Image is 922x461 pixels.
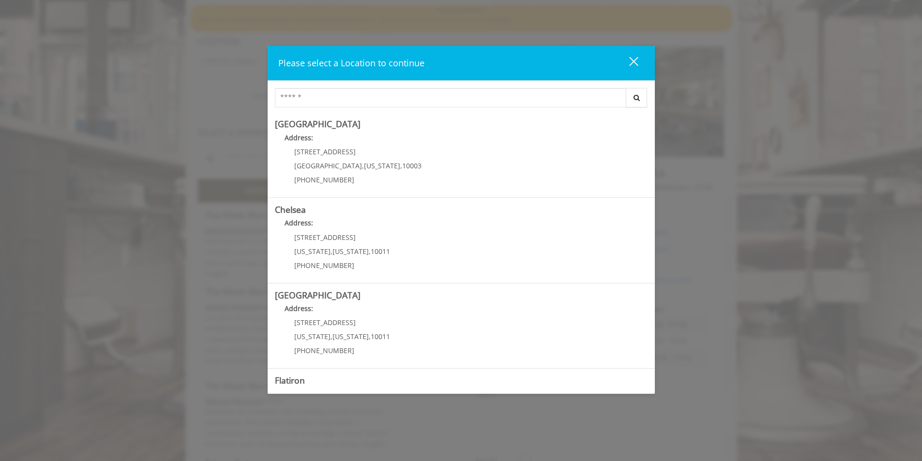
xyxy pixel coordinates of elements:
[275,289,361,301] b: [GEOGRAPHIC_DATA]
[371,247,390,256] span: 10011
[333,247,369,256] span: [US_STATE]
[294,161,362,170] span: [GEOGRAPHIC_DATA]
[275,204,306,215] b: Chelsea
[611,53,644,73] button: close dialog
[402,161,422,170] span: 10003
[294,318,356,327] span: [STREET_ADDRESS]
[294,261,354,270] span: [PHONE_NUMBER]
[631,94,642,101] i: Search button
[331,332,333,341] span: ,
[333,332,369,341] span: [US_STATE]
[294,233,356,242] span: [STREET_ADDRESS]
[331,247,333,256] span: ,
[371,332,390,341] span: 10011
[275,374,305,386] b: Flatiron
[285,304,313,313] b: Address:
[275,88,626,107] input: Search Center
[275,88,648,112] div: Center Select
[294,175,354,184] span: [PHONE_NUMBER]
[369,247,371,256] span: ,
[294,247,331,256] span: [US_STATE]
[294,147,356,156] span: [STREET_ADDRESS]
[285,133,313,142] b: Address:
[275,118,361,130] b: [GEOGRAPHIC_DATA]
[400,161,402,170] span: ,
[278,57,424,69] span: Please select a Location to continue
[369,332,371,341] span: ,
[618,56,637,71] div: close dialog
[294,332,331,341] span: [US_STATE]
[294,346,354,355] span: [PHONE_NUMBER]
[362,161,364,170] span: ,
[364,161,400,170] span: [US_STATE]
[285,218,313,227] b: Address:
